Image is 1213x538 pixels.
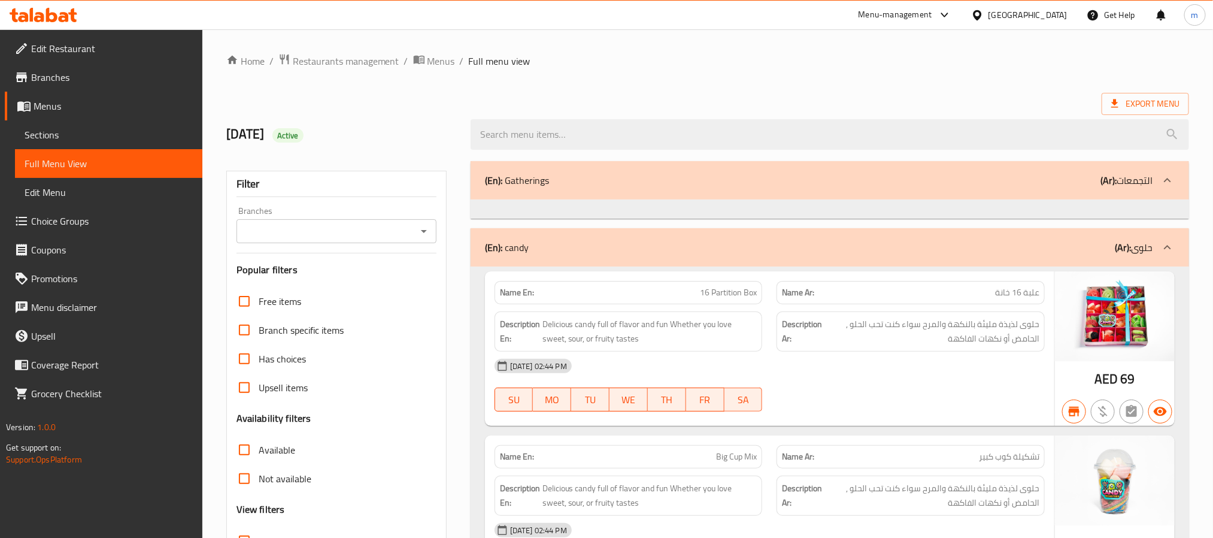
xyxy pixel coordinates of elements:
a: Edit Restaurant [5,34,202,63]
span: حلوى لذيذة مليئة بالنكهة والمرح سواء كنت تحب الحلو , الحامض أو نكهات الفاكهة [824,317,1039,346]
h2: [DATE] [226,125,456,143]
a: Edit Menu [15,178,202,207]
div: (En): Gatherings(Ar):التجمعات [471,161,1189,200]
button: SA [724,388,763,412]
strong: Name En: [500,451,534,463]
span: 16 Partition Box [700,286,757,299]
button: FR [686,388,724,412]
span: SU [500,391,529,409]
strong: Description En: [500,317,540,346]
a: Restaurants management [278,53,399,69]
span: TH [653,391,681,409]
p: حلوى [1115,240,1153,255]
button: Purchased item [1091,400,1115,424]
b: (Ar): [1100,171,1117,189]
div: [GEOGRAPHIC_DATA] [988,8,1068,22]
span: Not available [259,471,311,486]
span: Branch specific items [259,323,344,337]
a: Full Menu View [15,149,202,178]
span: SA [729,391,758,409]
li: / [460,54,464,68]
span: 69 [1121,367,1135,391]
div: (En): Gatherings(Ar):التجمعات [471,200,1189,219]
button: TU [571,388,609,412]
a: Menus [5,92,202,120]
span: Coverage Report [31,358,193,372]
span: Edit Restaurant [31,41,193,56]
span: 1.0.0 [37,419,56,435]
span: Sections [25,128,193,142]
a: Coverage Report [5,350,202,379]
span: Coupons [31,243,193,257]
span: Choice Groups [31,214,193,228]
b: (En): [485,238,502,256]
li: / [404,54,408,68]
a: Upsell [5,322,202,350]
span: Menus [427,54,455,68]
span: WE [614,391,643,409]
span: Delicious candy full of flavor and fun Whether you love sweet, sour, or fruity tastes [542,481,757,510]
li: / [269,54,274,68]
a: Grocery Checklist [5,379,202,408]
span: Export Menu [1111,96,1179,111]
div: Menu-management [859,8,932,22]
span: تشكيلة كوب كبير [979,451,1039,463]
span: Available [259,443,295,457]
span: Branches [31,70,193,84]
a: Promotions [5,264,202,293]
span: FR [691,391,720,409]
span: AED [1094,367,1118,391]
span: Has choices [259,352,306,366]
span: Full menu view [469,54,530,68]
nav: breadcrumb [226,53,1189,69]
p: candy [485,240,529,255]
a: Home [226,54,265,68]
span: Upsell [31,329,193,343]
strong: Name En: [500,286,534,299]
a: Branches [5,63,202,92]
span: Get support on: [6,440,61,455]
span: Menus [34,99,193,113]
h3: View filters [236,503,285,516]
button: MO [533,388,571,412]
a: Sections [15,120,202,149]
p: التجمعات [1100,173,1153,188]
span: [DATE] 02:44 PM [505,525,572,536]
a: Menu disclaimer [5,293,202,322]
strong: Description Ar: [782,317,822,346]
input: search [471,119,1189,150]
span: m [1191,8,1199,22]
span: Promotions [31,271,193,286]
button: Not has choices [1120,400,1144,424]
span: TU [576,391,605,409]
div: (En): candy(Ar):حلوى [471,228,1189,267]
span: [DATE] 02:44 PM [505,361,572,372]
button: Available [1148,400,1172,424]
span: Full Menu View [25,156,193,171]
div: Active [272,128,304,143]
span: Free items [259,294,301,309]
b: (En): [485,171,502,189]
a: Support.OpsPlatform [6,452,82,467]
span: Upsell items [259,380,308,395]
h3: Availability filters [236,412,311,425]
span: Delicious candy full of flavor and fun Whether you love sweet, sour, or fruity tastes [542,317,757,346]
span: MO [538,391,566,409]
b: (Ar): [1115,238,1131,256]
strong: Description Ar: [782,481,822,510]
a: Coupons [5,235,202,264]
span: Big Cup Mix [716,451,757,463]
img: 16_partition_box638949267281003858.jpg [1055,271,1175,361]
span: Active [272,130,304,141]
span: حلوى لذيذة مليئة بالنكهة والمرح سواء كنت تحب الحلو , الحامض أو نكهات الفاكهة [824,481,1039,510]
button: TH [648,388,686,412]
p: Gatherings [485,173,549,188]
a: Choice Groups [5,207,202,235]
span: Edit Menu [25,185,193,200]
img: big_cup_mix638949267320931697.jpg [1055,436,1175,525]
strong: Description En: [500,481,540,510]
h3: Popular filters [236,263,436,277]
span: علبة 16 خانة [995,286,1039,299]
span: Export Menu [1102,93,1189,115]
span: Version: [6,419,35,435]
